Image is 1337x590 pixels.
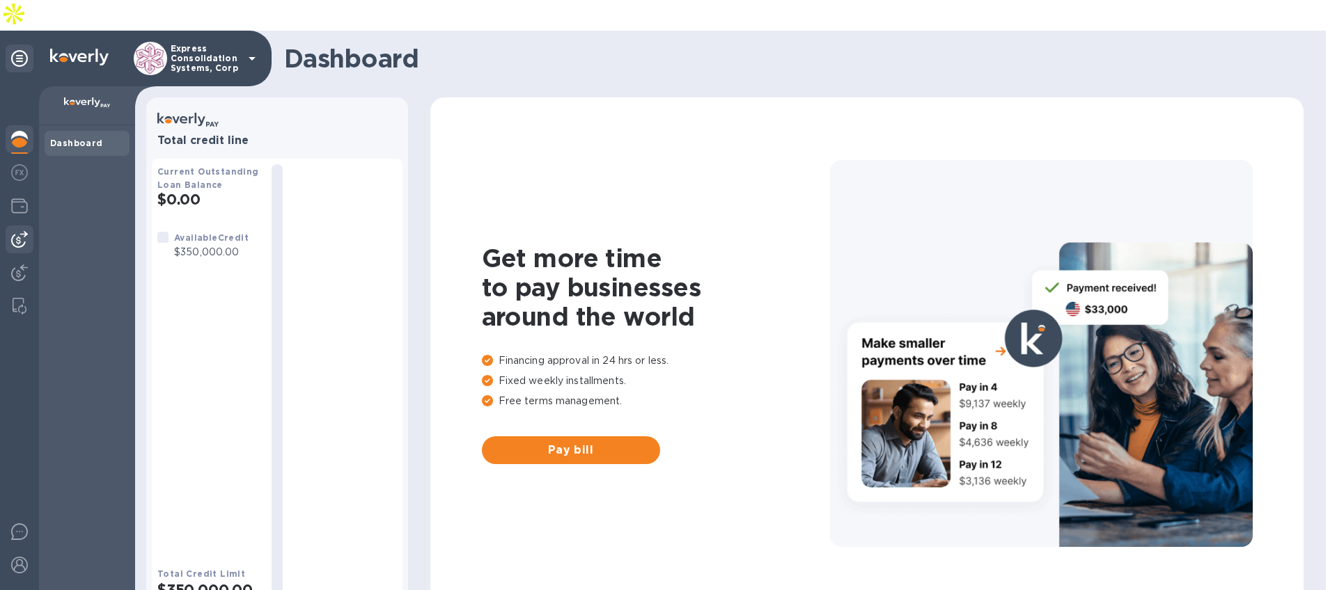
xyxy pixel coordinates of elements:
[482,374,830,388] p: Fixed weekly installments.
[284,44,1297,73] h1: Dashboard
[482,244,830,331] h1: Get more time to pay businesses around the world
[50,138,103,148] b: Dashboard
[157,134,397,147] h3: Total credit line
[11,198,28,214] img: Wallets
[6,45,33,72] div: Unpin categories
[482,353,830,368] p: Financing approval in 24 hrs or less.
[50,49,109,65] img: Logo
[493,442,649,459] span: Pay bill
[11,164,28,181] img: Foreign exchange
[174,232,249,243] b: Available Credit
[157,191,260,208] h2: $0.00
[171,44,240,73] p: Express Consolidation Systems, Corp
[482,394,830,408] p: Free terms management.
[174,245,249,260] p: $350,000.00
[482,436,660,464] button: Pay bill
[157,166,259,190] b: Current Outstanding Loan Balance
[157,568,245,579] b: Total Credit Limit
